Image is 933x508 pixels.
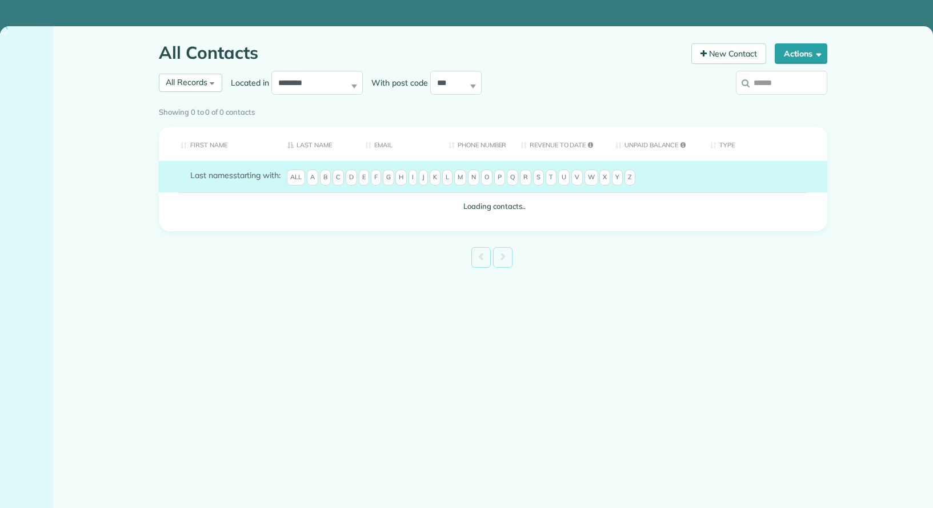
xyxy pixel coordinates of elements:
th: Revenue to Date: activate to sort column ascending [512,127,607,162]
span: T [546,170,556,186]
span: Z [624,170,635,186]
span: B [320,170,331,186]
span: L [442,170,453,186]
span: Y [612,170,623,186]
span: K [430,170,441,186]
div: Showing 0 to 0 of 0 contacts [159,102,827,118]
span: S [533,170,544,186]
th: Last Name: activate to sort column descending [279,127,357,162]
span: All [287,170,305,186]
th: Phone number: activate to sort column ascending [440,127,512,162]
th: Type: activate to sort column ascending [702,127,827,162]
span: X [599,170,610,186]
th: First Name: activate to sort column ascending [159,127,279,162]
span: P [494,170,505,186]
button: Actions [775,43,827,64]
span: W [584,170,598,186]
span: E [359,170,369,186]
th: Unpaid Balance: activate to sort column ascending [607,127,702,162]
label: With post code [363,77,430,88]
span: R [520,170,531,186]
td: Loading contacts.. [159,192,827,220]
span: M [454,170,466,186]
span: U [558,170,570,186]
a: New Contact [691,43,767,64]
th: Email: activate to sort column ascending [357,127,440,162]
span: N [468,170,479,186]
h1: All Contacts [159,43,683,62]
span: I [409,170,417,186]
label: Located in [222,77,271,88]
span: O [481,170,492,186]
span: All Records [166,77,207,87]
span: H [395,170,407,186]
span: V [571,170,583,186]
span: C [333,170,344,186]
span: Q [507,170,518,186]
span: F [371,170,381,186]
span: J [419,170,428,186]
span: A [307,170,318,186]
label: starting with: [190,170,281,181]
span: D [346,170,357,186]
span: Last names [190,170,233,180]
span: G [383,170,394,186]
